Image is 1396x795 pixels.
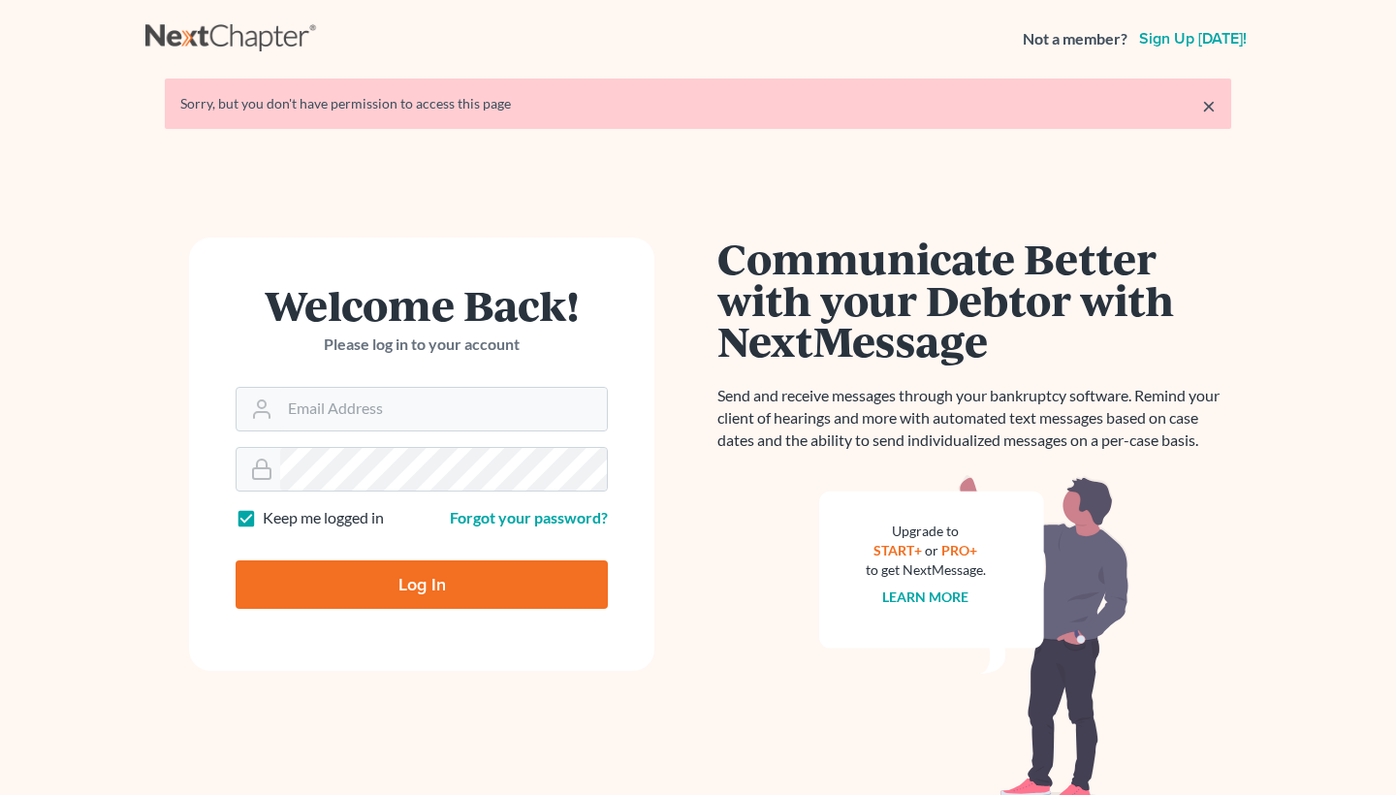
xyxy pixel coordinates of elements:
a: START+ [874,542,923,558]
a: Learn more [883,588,969,605]
div: Sorry, but you don't have permission to access this page [180,94,1216,113]
p: Send and receive messages through your bankruptcy software. Remind your client of hearings and mo... [717,385,1231,452]
a: Forgot your password? [450,508,608,526]
p: Please log in to your account [236,334,608,356]
a: Sign up [DATE]! [1135,31,1251,47]
div: to get NextMessage. [866,560,986,580]
input: Email Address [280,388,607,430]
span: or [926,542,939,558]
strong: Not a member? [1023,28,1127,50]
h1: Communicate Better with your Debtor with NextMessage [717,238,1231,362]
label: Keep me logged in [263,507,384,529]
div: Upgrade to [866,522,986,541]
h1: Welcome Back! [236,284,608,326]
a: PRO+ [942,542,978,558]
input: Log In [236,560,608,609]
a: × [1202,94,1216,117]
